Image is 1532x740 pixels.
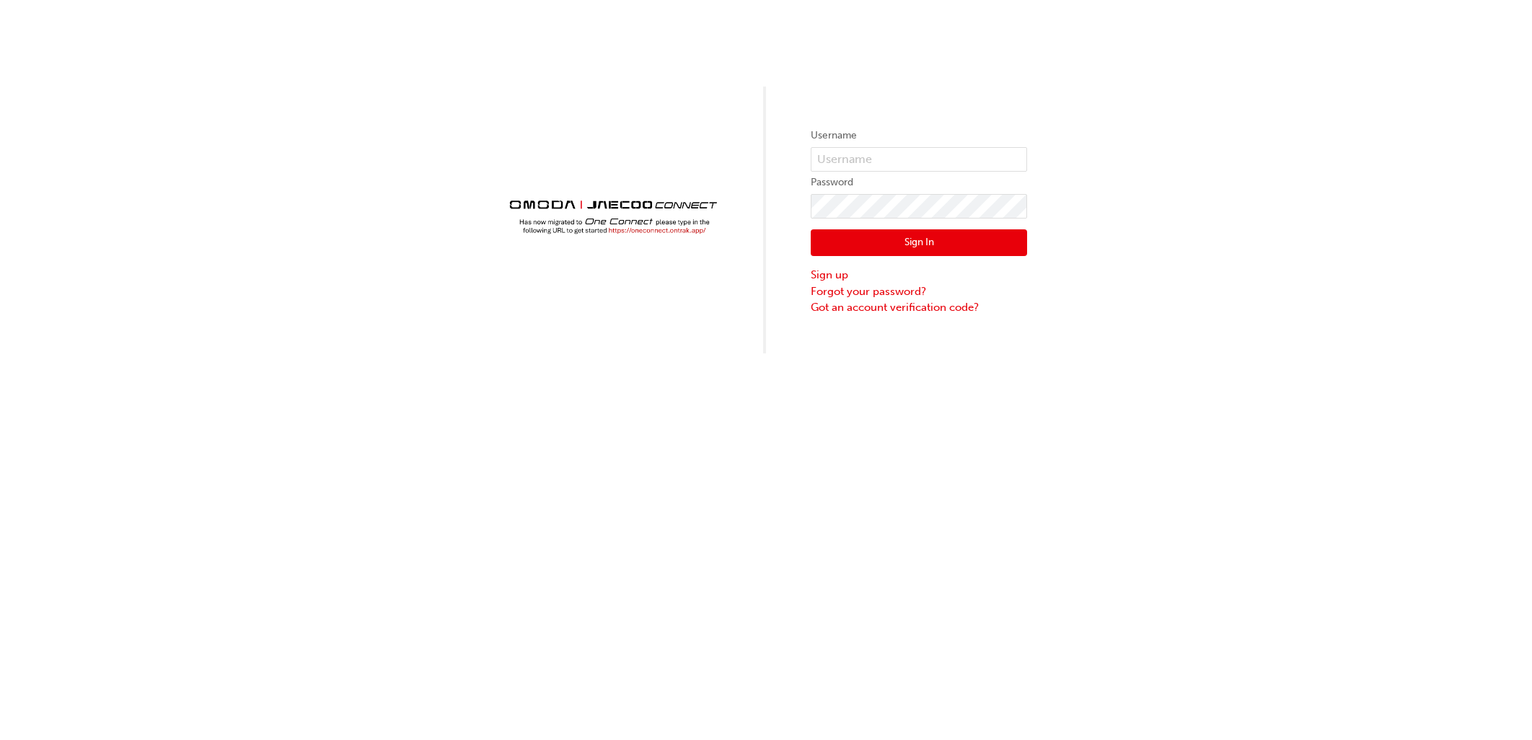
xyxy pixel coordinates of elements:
a: Forgot your password? [811,283,1027,300]
img: Trak [505,180,721,239]
a: Sign up [811,267,1027,283]
input: Username [811,147,1027,172]
button: Sign In [811,229,1027,257]
label: Username [811,127,1027,144]
label: Password [811,174,1027,191]
a: Got an account verification code? [811,299,1027,316]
